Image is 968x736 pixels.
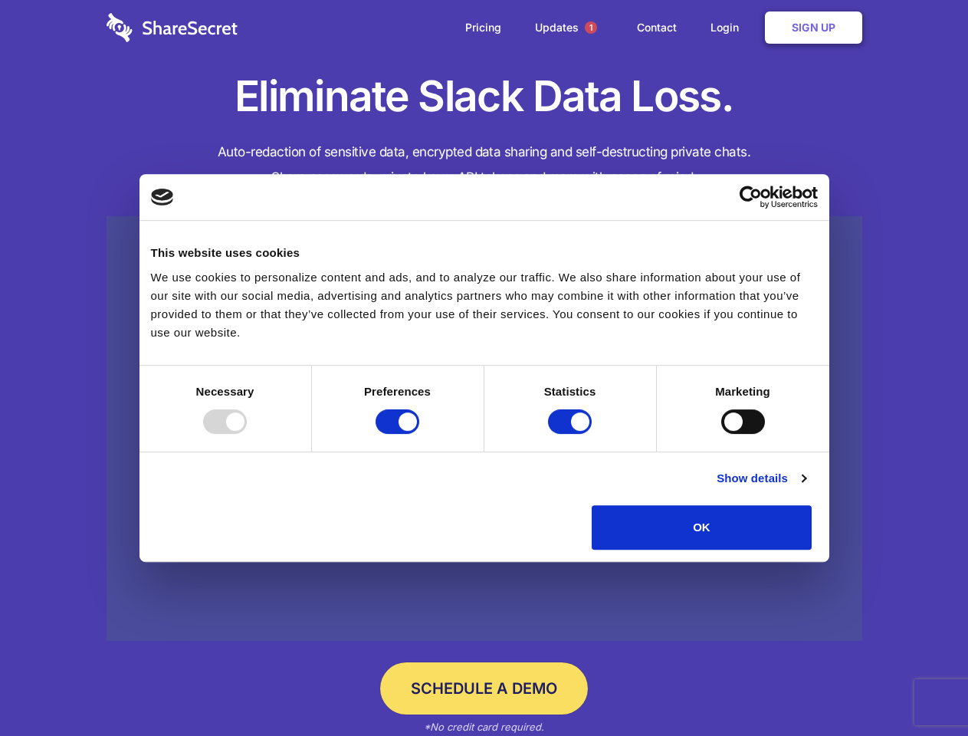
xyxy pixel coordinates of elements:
div: This website uses cookies [151,244,818,262]
img: logo [151,189,174,205]
img: logo-wordmark-white-trans-d4663122ce5f474addd5e946df7df03e33cb6a1c49d2221995e7729f52c070b2.svg [107,13,238,42]
span: 1 [585,21,597,34]
strong: Preferences [364,385,431,398]
div: We use cookies to personalize content and ads, and to analyze our traffic. We also share informat... [151,268,818,342]
em: *No credit card required. [424,721,544,733]
button: OK [592,505,812,550]
a: Usercentrics Cookiebot - opens in a new window [684,186,818,209]
strong: Necessary [196,385,254,398]
a: Show details [717,469,806,488]
h4: Auto-redaction of sensitive data, encrypted data sharing and self-destructing private chats. Shar... [107,140,862,190]
strong: Statistics [544,385,596,398]
a: Contact [622,4,692,51]
strong: Marketing [715,385,770,398]
h1: Eliminate Slack Data Loss. [107,69,862,124]
a: Wistia video thumbnail [107,216,862,642]
a: Login [695,4,762,51]
a: Schedule a Demo [380,662,588,715]
a: Sign Up [765,11,862,44]
a: Pricing [450,4,517,51]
